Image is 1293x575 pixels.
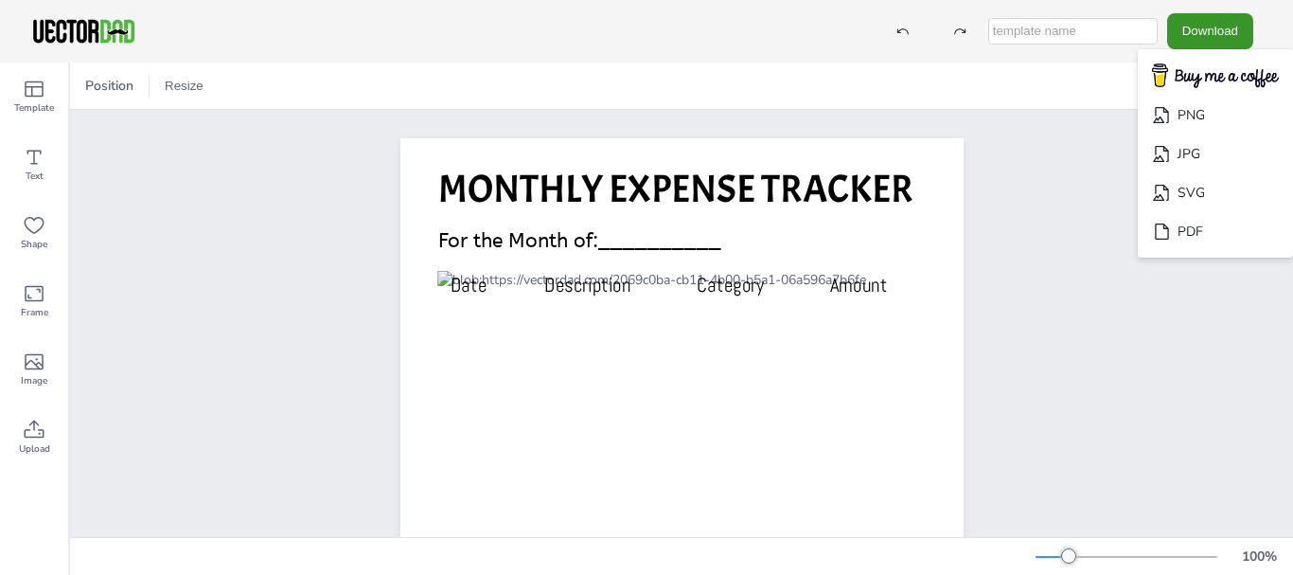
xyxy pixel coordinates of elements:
img: buymecoffee.png [1140,58,1291,95]
button: Download [1167,13,1253,48]
ul: Download [1138,49,1293,259]
img: VectorDad-1.png [30,17,137,45]
span: For the Month of:__________ [438,229,721,253]
span: Description [544,272,630,297]
button: Resize [157,71,211,101]
li: PNG [1138,96,1293,135]
li: SVG [1138,173,1293,212]
span: Date [451,272,487,297]
span: Upload [19,441,50,457]
input: template name [988,18,1158,45]
li: PDF [1138,212,1293,251]
div: 100 % [1236,548,1282,566]
span: Category [697,272,764,297]
span: Position [81,77,137,95]
span: Amount [829,272,887,297]
span: Image [21,373,47,388]
span: Template [14,100,54,116]
li: JPG [1138,135,1293,173]
span: Shape [21,237,47,252]
span: Text [26,169,44,184]
span: MONTHLY EXPENSE TRACKER [438,165,913,214]
span: Frame [21,305,48,320]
